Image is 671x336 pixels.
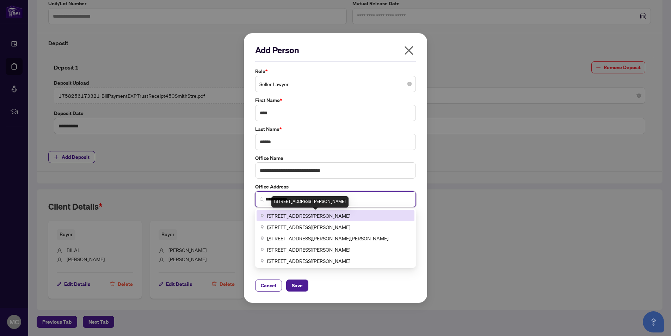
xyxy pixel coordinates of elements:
[255,183,416,191] label: Office Address
[267,212,350,220] span: [STREET_ADDRESS][PERSON_NAME]
[403,45,414,56] span: close
[255,67,416,75] label: Role
[259,77,412,91] span: Seller Lawyer
[255,280,282,292] button: Cancel
[255,125,416,133] label: Last Name
[292,280,303,291] span: Save
[255,44,416,56] h2: Add Person
[643,311,664,332] button: Open asap
[407,82,412,86] span: close-circle
[261,280,276,291] span: Cancel
[255,154,416,162] label: Office Name
[267,246,350,253] span: [STREET_ADDRESS][PERSON_NAME]
[286,280,308,292] button: Save
[267,257,350,265] span: [STREET_ADDRESS][PERSON_NAME]
[267,234,388,242] span: [STREET_ADDRESS][PERSON_NAME][PERSON_NAME]
[267,223,350,231] span: [STREET_ADDRESS][PERSON_NAME]
[255,96,416,104] label: First Name
[260,197,264,202] img: search_icon
[271,196,349,208] div: [STREET_ADDRESS][PERSON_NAME]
